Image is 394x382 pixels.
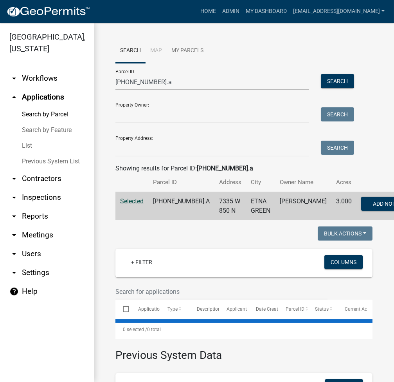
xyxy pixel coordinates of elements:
[321,74,354,88] button: Search
[115,38,146,63] a: Search
[9,193,19,202] i: arrow_drop_down
[167,306,178,312] span: Type
[321,107,354,121] button: Search
[148,173,214,192] th: Parcel ID
[9,287,19,296] i: help
[115,339,372,364] h3: Previous System Data
[318,226,372,241] button: Bulk Actions
[345,306,377,312] span: Current Activity
[275,192,331,221] td: [PERSON_NAME]
[197,4,219,19] a: Home
[324,255,363,269] button: Columns
[219,300,248,319] datatable-header-cell: Applicant
[278,300,308,319] datatable-header-cell: Parcel ID
[9,174,19,183] i: arrow_drop_down
[115,300,130,319] datatable-header-cell: Select
[248,300,278,319] datatable-header-cell: Date Created
[148,192,214,221] td: [PHONE_NUMBER].A
[214,192,246,221] td: 7335 W 850 N
[9,268,19,277] i: arrow_drop_down
[9,212,19,221] i: arrow_drop_down
[321,141,354,155] button: Search
[331,173,356,192] th: Acres
[120,197,144,205] a: Selected
[256,306,283,312] span: Date Created
[308,300,337,319] datatable-header-cell: Status
[130,300,160,319] datatable-header-cell: Application Number
[246,173,275,192] th: City
[214,173,246,192] th: Address
[9,249,19,259] i: arrow_drop_down
[9,92,19,102] i: arrow_drop_up
[115,284,327,300] input: Search for applications
[290,4,388,19] a: [EMAIL_ADDRESS][DOMAIN_NAME]
[286,306,304,312] span: Parcel ID
[197,165,253,172] strong: [PHONE_NUMBER].a
[275,173,331,192] th: Owner Name
[337,300,367,319] datatable-header-cell: Current Activity
[115,320,372,339] div: 0 total
[167,38,208,63] a: My Parcels
[160,300,189,319] datatable-header-cell: Type
[315,306,329,312] span: Status
[243,4,290,19] a: My Dashboard
[123,327,147,332] span: 0 selected /
[9,74,19,83] i: arrow_drop_down
[125,255,158,269] a: + Filter
[115,164,372,173] div: Showing results for Parcel ID:
[9,230,19,240] i: arrow_drop_down
[227,306,247,312] span: Applicant
[189,300,219,319] datatable-header-cell: Description
[219,4,243,19] a: Admin
[331,192,356,221] td: 3.000
[197,306,221,312] span: Description
[246,192,275,221] td: ETNA GREEN
[138,306,181,312] span: Application Number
